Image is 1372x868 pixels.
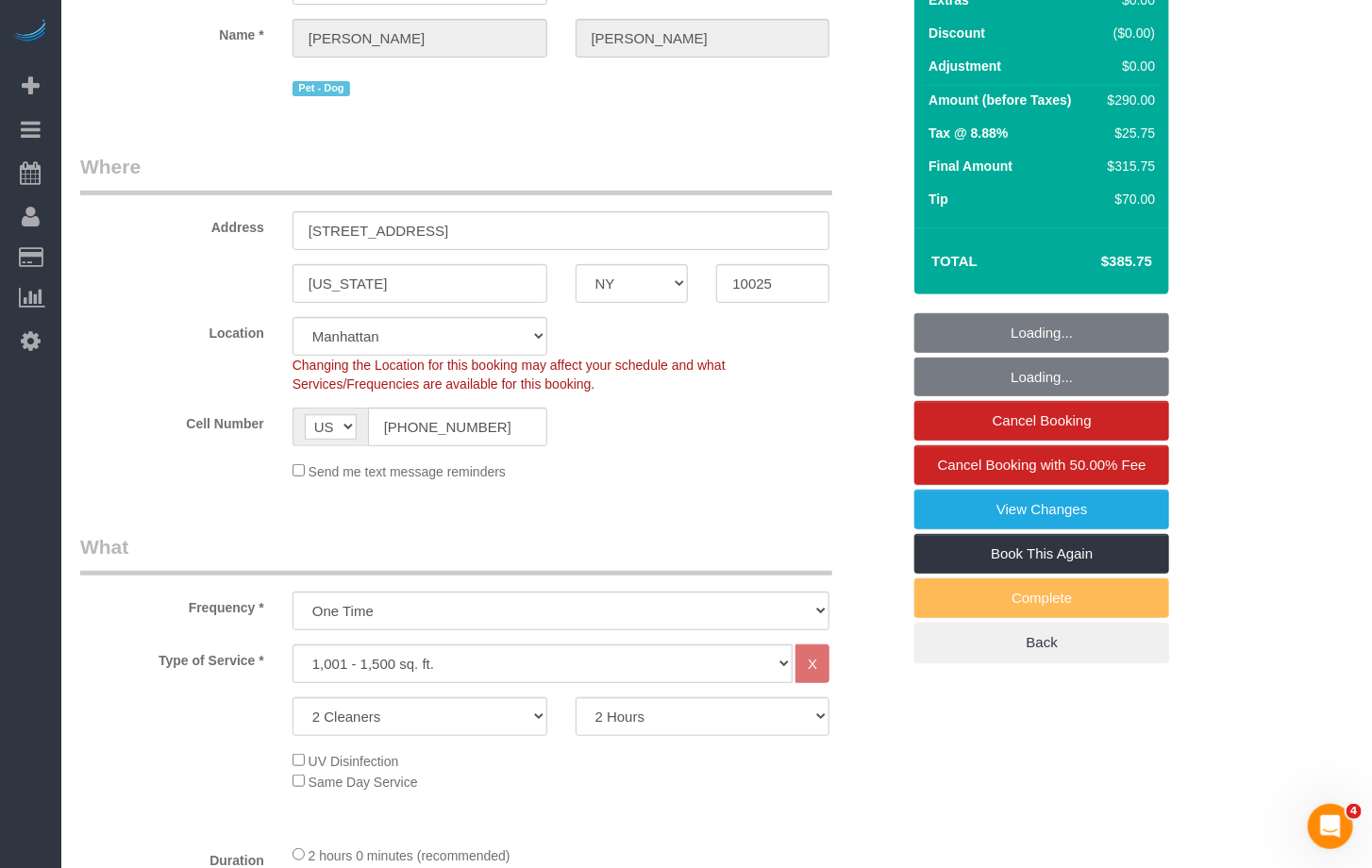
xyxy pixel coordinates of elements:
label: Cell Number [66,408,278,433]
span: UV Disinfection [309,754,399,769]
a: Back [914,623,1169,662]
label: Adjustment [929,57,1001,75]
label: Type of Service * [66,644,278,670]
span: 4 [1347,804,1362,819]
div: $70.00 [1100,190,1155,209]
div: $25.75 [1100,124,1155,142]
a: Cancel Booking with 50.00% Fee [914,445,1169,485]
div: $290.00 [1100,91,1155,109]
div: $315.75 [1100,157,1155,175]
span: Changing the Location for this booking may affect your schedule and what Services/Frequencies are... [293,358,726,392]
label: Name * [66,19,278,44]
label: Final Amount [929,157,1012,175]
img: Automaid Logo [11,19,49,45]
span: 2 hours 0 minutes (recommended) [309,848,510,863]
legend: Where [80,153,832,195]
label: Address [66,211,278,237]
legend: What [80,533,832,576]
input: First Name [293,19,547,58]
input: Last Name [576,19,830,58]
input: City [293,264,547,303]
iframe: Intercom live chat [1308,804,1353,849]
div: ($0.00) [1100,24,1155,42]
strong: Total [931,253,978,269]
a: Book This Again [914,534,1169,574]
input: Zip Code [716,264,829,303]
div: $0.00 [1100,57,1155,75]
a: Cancel Booking [914,401,1169,441]
label: Location [66,317,278,342]
span: Send me text message reminders [309,464,506,479]
label: Frequency * [66,592,278,617]
label: Tax @ 8.88% [929,124,1008,142]
label: Discount [929,24,985,42]
label: Amount (before Taxes) [929,91,1071,109]
span: Same Day Service [309,775,418,790]
a: View Changes [914,490,1169,529]
input: Cell Number [368,408,547,446]
span: Pet - Dog [293,81,350,96]
label: Tip [929,190,948,209]
h4: $385.75 [1045,254,1152,270]
span: Cancel Booking with 50.00% Fee [938,457,1146,473]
